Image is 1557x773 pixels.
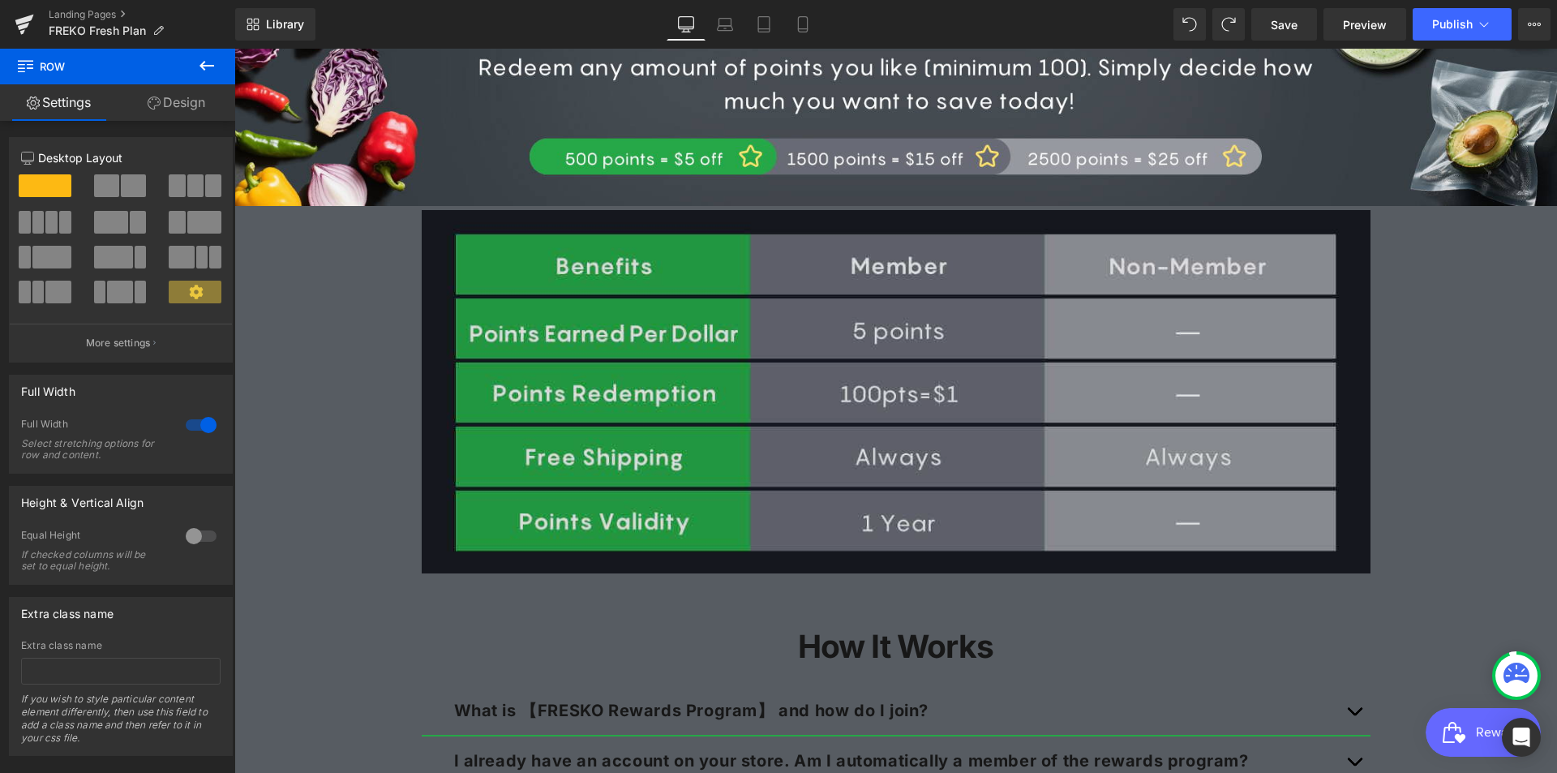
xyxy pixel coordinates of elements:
[21,640,221,651] div: Extra class name
[21,529,169,546] div: Equal Height
[49,8,235,21] a: Landing Pages
[10,324,232,362] button: More settings
[21,598,114,621] div: Extra class name
[21,487,144,509] div: Height & Vertical Align
[21,418,169,435] div: Full Width
[1191,659,1306,708] iframe: Button to open loyalty program pop-up
[49,24,146,37] span: FREKO Fresh Plan
[783,8,822,41] a: Mobile
[235,8,315,41] a: New Library
[21,549,167,572] div: If checked columns will be set to equal height.
[1212,8,1245,41] button: Redo
[21,376,75,398] div: Full Width
[1518,8,1551,41] button: More
[220,702,1014,722] strong: I already have an account on your store. Am I automatically a member of the rewards program?
[1502,718,1541,757] div: Open Intercom Messenger
[21,693,221,755] div: If you wish to style particular content element differently, then use this field to add a class n...
[1343,16,1387,33] span: Preview
[16,49,178,84] span: Row
[118,84,235,121] a: Design
[86,336,151,350] p: More settings
[706,8,744,41] a: Laptop
[220,652,695,672] strong: What is 【FRESKO Rewards Program】 and how do I join?
[21,438,167,461] div: Select stretching options for row and content.
[564,578,759,616] strong: How It Works
[1271,16,1297,33] span: Save
[1323,8,1406,41] a: Preview
[21,149,221,166] p: Desktop Layout
[667,8,706,41] a: Desktop
[1432,18,1473,31] span: Publish
[1173,8,1206,41] button: Undo
[1413,8,1512,41] button: Publish
[266,17,304,32] span: Library
[744,8,783,41] a: Tablet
